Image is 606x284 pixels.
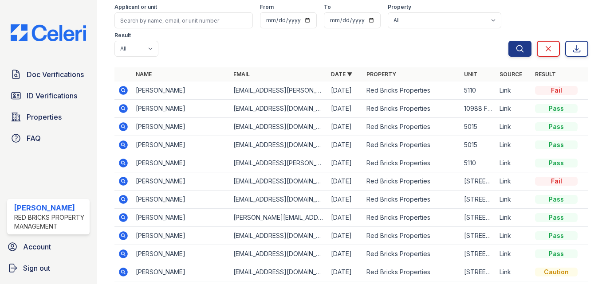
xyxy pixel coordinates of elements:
[132,227,230,245] td: [PERSON_NAME]
[535,104,578,113] div: Pass
[460,136,496,154] td: 5015
[114,32,131,39] label: Result
[327,227,363,245] td: [DATE]
[27,133,41,144] span: FAQ
[14,202,86,213] div: [PERSON_NAME]
[460,154,496,172] td: 5110
[27,69,84,80] span: Doc Verifications
[327,154,363,172] td: [DATE]
[535,140,578,149] div: Pass
[230,154,327,172] td: [EMAIL_ADDRESS][PERSON_NAME][DOMAIN_NAME]
[230,263,327,281] td: [EMAIL_ADDRESS][DOMAIN_NAME]
[324,4,331,11] label: To
[363,82,460,100] td: Red Bricks Properties
[535,249,578,258] div: Pass
[363,209,460,227] td: Red Bricks Properties
[132,263,230,281] td: [PERSON_NAME]
[230,136,327,154] td: [EMAIL_ADDRESS][DOMAIN_NAME]
[114,4,157,11] label: Applicant or unit
[496,263,531,281] td: Link
[535,195,578,204] div: Pass
[460,245,496,263] td: [STREET_ADDRESS]
[4,238,93,256] a: Account
[363,263,460,281] td: Red Bricks Properties
[496,191,531,209] td: Link
[132,172,230,191] td: [PERSON_NAME]
[4,24,93,41] img: CE_Logo_Blue-a8612792a0a2168367f1c8372b55b34899dd931a85d93a1a3d3e32e68fde9ad4.png
[132,82,230,100] td: [PERSON_NAME]
[535,268,578,276] div: Caution
[260,4,274,11] label: From
[496,209,531,227] td: Link
[496,227,531,245] td: Link
[496,118,531,136] td: Link
[535,159,578,167] div: Pass
[496,172,531,191] td: Link
[460,82,496,100] td: 5110
[7,108,90,126] a: Properties
[230,209,327,227] td: [PERSON_NAME][EMAIL_ADDRESS][DOMAIN_NAME]
[132,136,230,154] td: [PERSON_NAME]
[327,263,363,281] td: [DATE]
[363,154,460,172] td: Red Bricks Properties
[327,118,363,136] td: [DATE]
[230,227,327,245] td: [EMAIL_ADDRESS][DOMAIN_NAME]
[23,263,50,273] span: Sign out
[23,241,51,252] span: Account
[366,71,396,78] a: Property
[114,12,253,28] input: Search by name, email, or unit number
[327,209,363,227] td: [DATE]
[460,227,496,245] td: [STREET_ADDRESS]
[27,112,62,122] span: Properties
[363,227,460,245] td: Red Bricks Properties
[4,259,93,277] a: Sign out
[7,66,90,83] a: Doc Verifications
[460,172,496,191] td: [STREET_ADDRESS][PERSON_NAME]
[460,209,496,227] td: [STREET_ADDRESS]
[460,100,496,118] td: 10988 Flyreel Pl
[535,122,578,131] div: Pass
[363,191,460,209] td: Red Bricks Properties
[327,191,363,209] td: [DATE]
[230,82,327,100] td: [EMAIL_ADDRESS][PERSON_NAME][DOMAIN_NAME]
[363,172,460,191] td: Red Bricks Properties
[496,100,531,118] td: Link
[535,213,578,222] div: Pass
[7,87,90,105] a: ID Verifications
[327,245,363,263] td: [DATE]
[363,136,460,154] td: Red Bricks Properties
[327,100,363,118] td: [DATE]
[535,177,578,186] div: Fail
[363,245,460,263] td: Red Bricks Properties
[363,118,460,136] td: Red Bricks Properties
[132,100,230,118] td: [PERSON_NAME]
[132,154,230,172] td: [PERSON_NAME]
[230,191,327,209] td: [EMAIL_ADDRESS][DOMAIN_NAME]
[460,263,496,281] td: [STREET_ADDRESS]
[496,154,531,172] td: Link
[7,129,90,147] a: FAQ
[132,209,230,227] td: [PERSON_NAME]
[132,191,230,209] td: [PERSON_NAME]
[464,71,477,78] a: Unit
[327,172,363,191] td: [DATE]
[535,86,578,95] div: Fail
[27,90,77,101] span: ID Verifications
[496,245,531,263] td: Link
[331,71,352,78] a: Date ▼
[132,245,230,263] td: [PERSON_NAME]
[363,100,460,118] td: Red Bricks Properties
[132,118,230,136] td: [PERSON_NAME]
[535,71,556,78] a: Result
[327,82,363,100] td: [DATE]
[230,118,327,136] td: [EMAIL_ADDRESS][DOMAIN_NAME]
[233,71,250,78] a: Email
[496,82,531,100] td: Link
[460,118,496,136] td: 5015
[500,71,522,78] a: Source
[14,213,86,231] div: Red Bricks Property Management
[388,4,411,11] label: Property
[230,245,327,263] td: [EMAIL_ADDRESS][DOMAIN_NAME]
[327,136,363,154] td: [DATE]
